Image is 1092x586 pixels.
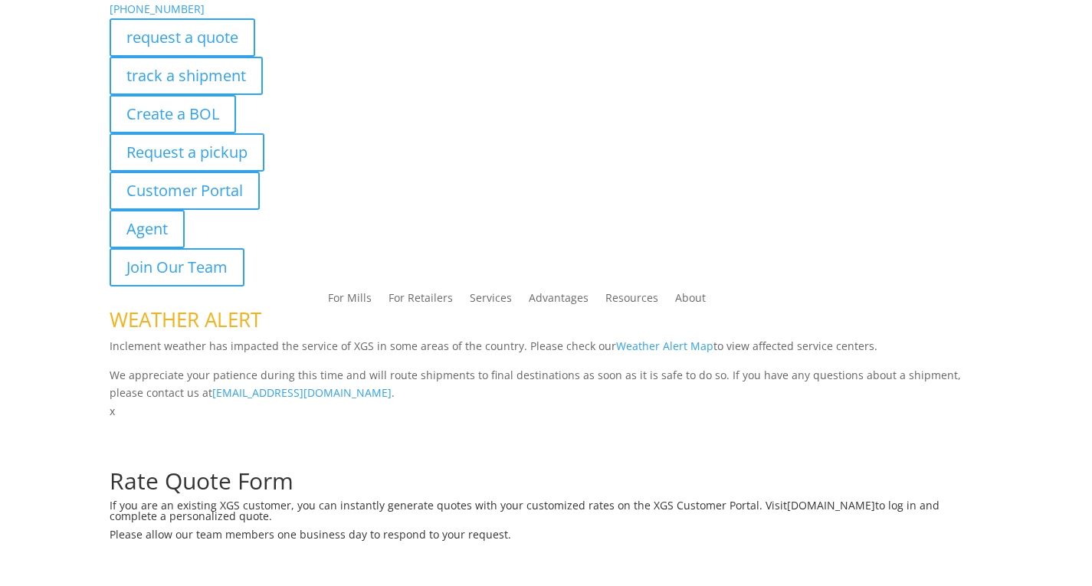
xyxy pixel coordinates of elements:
span: If you are an existing XGS customer, you can instantly generate quotes with your customized rates... [110,498,787,512]
a: For Retailers [389,293,453,309]
a: Resources [605,293,658,309]
a: Weather Alert Map [616,339,713,353]
p: We appreciate your patience during this time and will route shipments to final destinations as so... [110,366,983,403]
a: About [675,293,706,309]
a: Customer Portal [110,172,260,210]
h6: Please allow our team members one business day to respond to your request. [110,529,983,548]
a: Create a BOL [110,95,236,133]
p: x [110,402,983,421]
h1: Rate Quote Form [110,470,983,500]
a: Request a pickup [110,133,264,172]
a: For Mills [328,293,372,309]
span: to log in and complete a personalized quote. [110,498,940,523]
a: Join Our Team [110,248,244,286]
a: [DOMAIN_NAME] [787,498,875,512]
p: Complete the form below for a customized quote based on your shipping needs. [110,451,983,470]
a: [PHONE_NUMBER] [110,2,205,16]
p: Inclement weather has impacted the service of XGS in some areas of the country. Please check our ... [110,337,983,366]
a: request a quote [110,18,255,57]
a: Advantages [529,293,589,309]
a: [EMAIL_ADDRESS][DOMAIN_NAME] [212,385,392,400]
a: track a shipment [110,57,263,95]
span: WEATHER ALERT [110,306,261,333]
h1: Request a Quote [110,421,983,451]
a: Services [470,293,512,309]
a: Agent [110,210,185,248]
